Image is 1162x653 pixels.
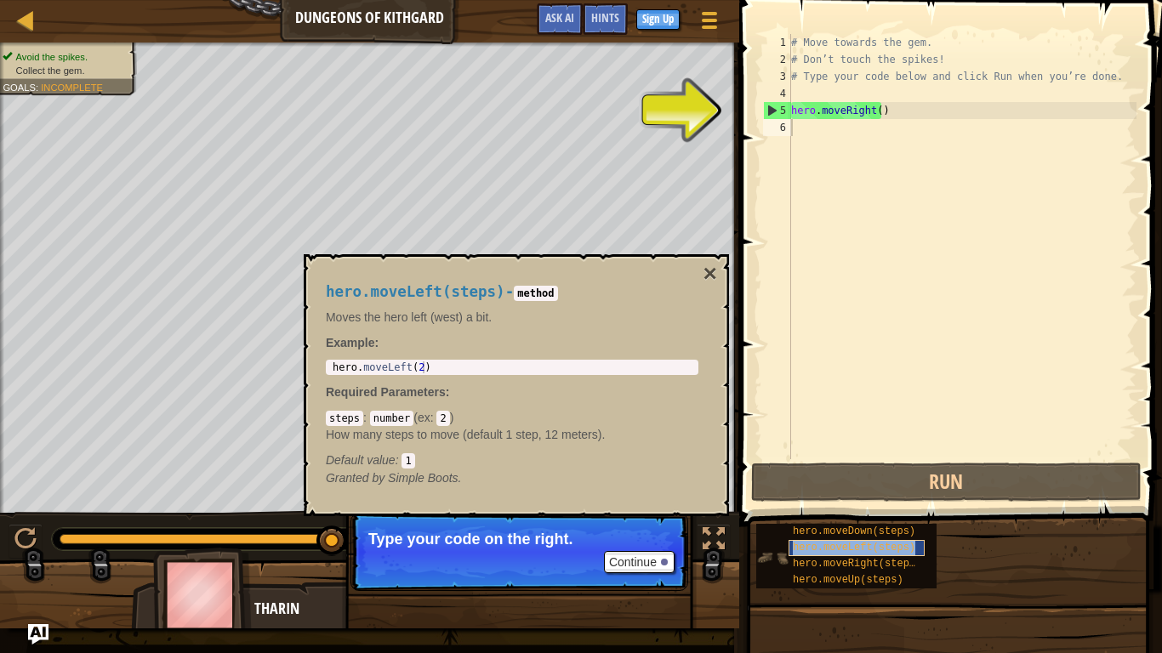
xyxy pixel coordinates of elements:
[370,411,413,426] code: number
[326,283,505,300] span: hero.moveLeft(steps)
[326,385,446,399] span: Required Parameters
[326,471,388,485] span: Granted by
[326,409,698,468] div: ( )
[326,284,698,300] h4: -
[363,411,370,424] span: :
[326,426,698,443] p: How many steps to move (default 1 step, 12 meters).
[326,309,698,326] p: Moves the hero left (west) a bit.
[402,453,414,468] code: 1
[446,385,450,399] span: :
[436,411,449,426] code: 2
[326,336,379,349] strong: :
[514,286,557,301] code: method
[326,471,462,485] em: Simple Boots.
[396,453,402,467] span: :
[703,262,717,286] button: ×
[326,336,375,349] span: Example
[326,411,363,426] code: steps
[326,453,396,467] span: Default value
[430,411,437,424] span: :
[418,411,430,424] span: ex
